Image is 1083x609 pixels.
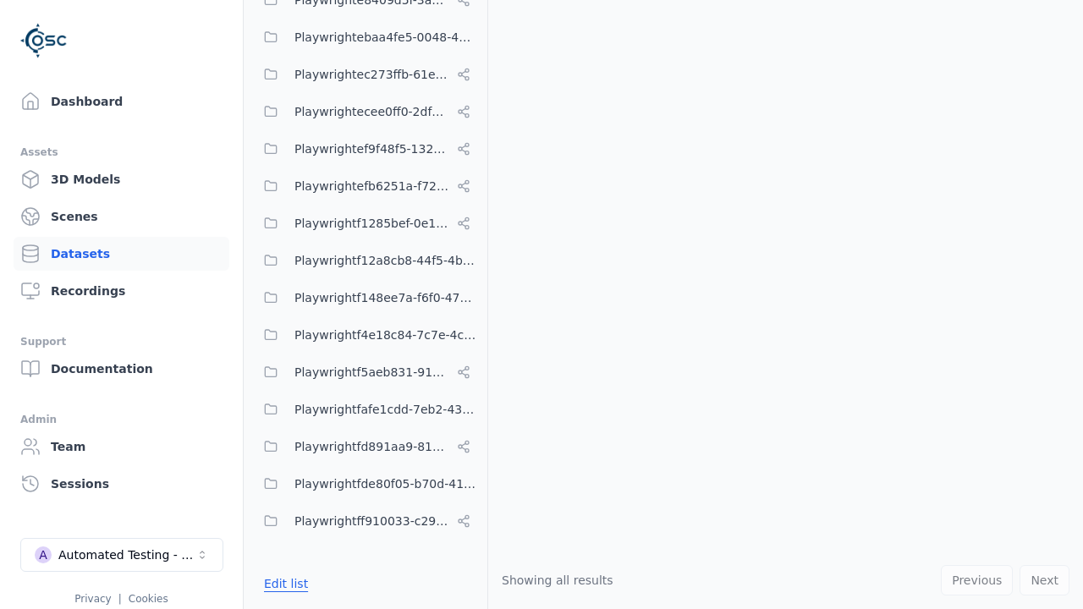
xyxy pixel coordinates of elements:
[502,573,613,587] span: Showing all results
[14,274,229,308] a: Recordings
[254,392,477,426] button: Playwrightfafe1cdd-7eb2-4390-bfe1-ed4773ecffac
[254,206,477,240] button: Playwrightf1285bef-0e1f-4916-a3c2-d80ed4e692e1
[294,213,450,233] span: Playwrightf1285bef-0e1f-4916-a3c2-d80ed4e692e1
[74,593,111,605] a: Privacy
[254,58,477,91] button: Playwrightec273ffb-61ea-45e5-a16f-f2326c02251a
[254,244,477,277] button: Playwrightf12a8cb8-44f5-4bf0-b292-721ddd8e7e42
[294,101,450,122] span: Playwrightecee0ff0-2df5-41ca-bc9d-ef70750fb77f
[14,430,229,464] a: Team
[294,27,477,47] span: Playwrightebaa4fe5-0048-4b3d-873e-b2fbc8fb818f
[294,325,477,345] span: Playwrightf4e18c84-7c7e-4c28-bfa4-7be69262452c
[294,288,477,308] span: Playwrightf148ee7a-f6f0-478b-8659-42bd4a5eac88
[254,355,477,389] button: Playwrightf5aeb831-9105-46b5-9a9b-c943ac435ad3
[20,142,223,162] div: Assets
[20,538,223,572] button: Select a workspace
[254,132,477,166] button: Playwrightef9f48f5-132c-420e-ba19-65a3bd8c2253
[294,436,450,457] span: Playwrightfd891aa9-817c-4b53-b4a5-239ad8786b13
[294,64,450,85] span: Playwrightec273ffb-61ea-45e5-a16f-f2326c02251a
[14,85,229,118] a: Dashboard
[294,399,477,420] span: Playwrightfafe1cdd-7eb2-4390-bfe1-ed4773ecffac
[254,430,477,464] button: Playwrightfd891aa9-817c-4b53-b4a5-239ad8786b13
[20,17,68,64] img: Logo
[294,139,450,159] span: Playwrightef9f48f5-132c-420e-ba19-65a3bd8c2253
[294,362,450,382] span: Playwrightf5aeb831-9105-46b5-9a9b-c943ac435ad3
[294,511,450,531] span: Playwrightff910033-c297-413c-9627-78f34a067480
[14,352,229,386] a: Documentation
[254,20,477,54] button: Playwrightebaa4fe5-0048-4b3d-873e-b2fbc8fb818f
[35,546,52,563] div: A
[254,95,477,129] button: Playwrightecee0ff0-2df5-41ca-bc9d-ef70750fb77f
[14,467,229,501] a: Sessions
[14,237,229,271] a: Datasets
[294,474,477,494] span: Playwrightfde80f05-b70d-4104-ad1c-b71865a0eedf
[20,332,223,352] div: Support
[118,593,122,605] span: |
[254,318,477,352] button: Playwrightf4e18c84-7c7e-4c28-bfa4-7be69262452c
[14,162,229,196] a: 3D Models
[294,250,477,271] span: Playwrightf12a8cb8-44f5-4bf0-b292-721ddd8e7e42
[254,169,477,203] button: Playwrightefb6251a-f72e-4cb7-bc11-185fbdc8734c
[254,504,477,538] button: Playwrightff910033-c297-413c-9627-78f34a067480
[14,200,229,233] a: Scenes
[254,568,318,599] button: Edit list
[254,281,477,315] button: Playwrightf148ee7a-f6f0-478b-8659-42bd4a5eac88
[254,467,477,501] button: Playwrightfde80f05-b70d-4104-ad1c-b71865a0eedf
[20,409,223,430] div: Admin
[58,546,195,563] div: Automated Testing - Playwright
[129,593,168,605] a: Cookies
[294,176,450,196] span: Playwrightefb6251a-f72e-4cb7-bc11-185fbdc8734c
